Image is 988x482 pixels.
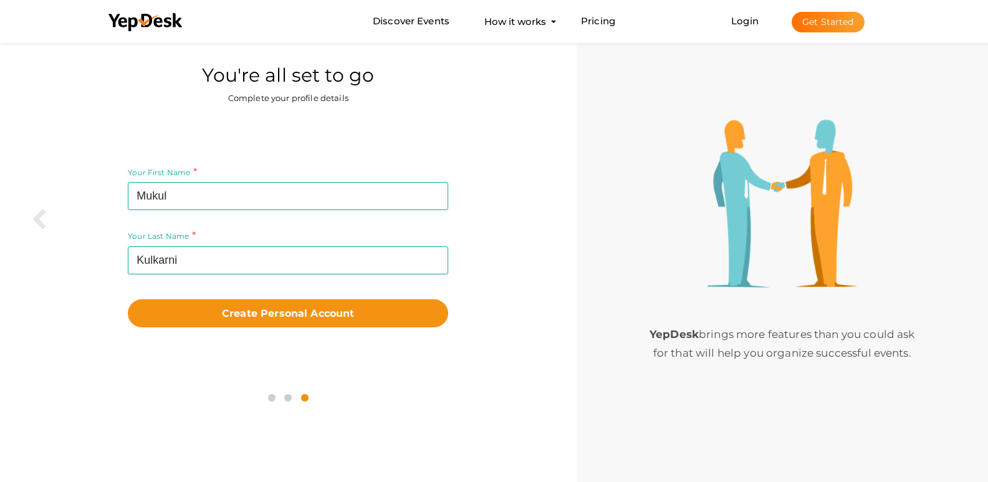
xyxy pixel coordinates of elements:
[128,165,197,180] label: Your First Name
[650,328,914,359] span: brings more features than you could ask for that will help you organize successful events.
[128,182,448,210] input: Your First Name
[222,307,355,319] b: Create Personal Account
[792,12,865,32] button: Get Started
[650,328,699,340] b: YepDesk
[128,299,448,327] button: Create Personal Account
[128,229,196,243] label: Your Last Name
[731,15,759,27] a: Login
[373,10,449,33] a: Discover Events
[202,62,374,89] label: You're all set to go
[581,10,615,33] a: Pricing
[128,246,448,274] input: Your Last Name
[707,120,857,288] img: step3-illustration.png
[228,92,348,104] label: Complete your profile details
[481,10,550,33] button: How it works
